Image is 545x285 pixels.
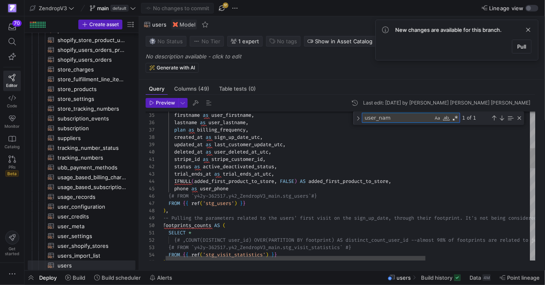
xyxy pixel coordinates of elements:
[58,94,126,104] span: store_settings​​​​​​​​​​
[152,21,166,28] span: users
[3,20,21,34] button: 70
[214,149,268,155] span: user_deleted_at_utc
[191,252,200,258] span: ref
[234,200,237,207] span: )
[483,274,491,281] div: 4M
[179,21,195,28] span: Model
[268,149,271,155] span: ,
[28,192,135,202] a: usage_records​​​​​​​​​​
[442,114,450,122] div: Match Whole Word (⌥⌘W)
[174,237,317,243] span: {# ,COUNT(DISTINCT user_id) OVER(PARTITION BY foot
[146,207,155,214] div: 48
[28,55,135,65] a: shopify_users_orders​​​​​​​​​​
[58,134,126,143] span: suppliers​​​​​​​​​​
[58,124,126,133] span: subscription​​​​​​​​​​
[102,274,141,281] span: Build scheduler
[28,35,135,45] div: Press SPACE to select this row.
[28,192,135,202] div: Press SPACE to select this row.
[243,200,246,207] span: }
[146,111,155,119] div: 35
[28,45,135,55] a: shopify_users_orders_products​​​​​​​​​​
[28,231,135,241] a: user_settings​​​​​​​​​​
[208,119,246,126] span: user_lastname
[214,134,260,140] span: sign_up_date_utc
[223,171,271,177] span: trial_ends_at_utc
[28,35,135,45] a: shopify_store_product_unit_sold_data​​​​​​​​​​
[174,112,200,118] span: firstname
[58,85,126,94] span: store_products​​​​​​​​​​
[166,207,168,214] span: ,
[3,91,21,111] a: Code
[461,113,490,123] div: 1 of 1
[146,236,155,244] div: 52
[91,271,144,285] button: Build scheduler
[198,86,209,91] span: (49)
[28,261,135,270] div: Press SPACE to select this row.
[149,38,156,45] img: No status
[58,45,126,55] span: shopify_users_orders_products​​​​​​​​​​
[206,141,211,148] span: as
[200,119,206,126] span: as
[203,252,266,258] span: 'stg_visit_statistics'
[5,170,19,177] span: Beta
[300,178,306,185] span: AS
[146,258,155,266] div: 55
[111,5,128,11] span: default
[28,74,135,84] div: Press SPACE to select this row.
[146,134,155,141] div: 38
[4,144,20,149] span: Catalog
[12,20,22,27] div: 70
[174,119,197,126] span: lastname
[489,5,524,11] span: Lineage view
[451,114,459,122] div: Use Regular Expression (⌥⌘R)
[58,163,126,172] span: ubb_payment_methods​​​​​​​​​​
[28,212,135,221] a: user_credits​​​​​​​​​​
[507,274,540,281] span: Point lineage
[363,100,530,106] div: Last edit: [DATE] by [PERSON_NAME] [PERSON_NAME] [PERSON_NAME]
[146,141,155,148] div: 39
[58,251,126,261] span: users_import_list​​​​​​​​​​
[168,200,180,207] span: FROM
[28,65,135,74] div: Press SPACE to select this row.
[28,123,135,133] a: subscription​​​​​​​​​​
[157,65,195,71] span: Generate with AI
[163,215,306,221] span: -- Pulling the parameters related to the users' fi
[5,246,19,256] span: Get started
[211,156,263,163] span: stripe_customer_id
[28,133,135,143] div: Press SPACE to select this row.
[78,20,122,29] button: Create asset
[58,143,126,153] span: tracking_number_status​​​​​​​​​​
[3,111,21,132] a: Monitor
[28,104,135,114] a: store_tracking_numbers​​​​​​​​​​
[203,156,208,163] span: as
[496,271,543,285] button: Point lineage
[271,252,274,258] span: }
[200,252,203,258] span: (
[39,5,67,11] span: ZendropV3
[28,3,76,13] button: ZendropV3
[315,38,372,45] span: Show in Asset Catalog
[200,185,228,192] span: user_phone
[168,252,180,258] span: FROM
[28,172,135,182] div: Press SPACE to select this row.
[214,222,220,229] span: AS
[388,178,391,185] span: ,
[206,134,211,140] span: as
[28,251,135,261] a: users_import_list​​​​​​​​​​
[193,38,200,45] img: No tier
[146,185,155,192] div: 45
[211,112,251,118] span: user_firstname
[28,221,135,231] a: user_meta​​​​​​​​​​
[62,271,89,285] button: Build
[491,115,497,121] div: Previous Match (⇧Enter)
[9,165,16,169] span: PRs
[283,141,286,148] span: ,
[183,252,186,258] span: {
[395,27,502,33] span: New changes are available for this branch.
[506,114,515,122] div: Find in Selection (⌥⌘L)
[174,127,186,133] span: plan
[397,274,411,281] span: users
[174,163,191,170] span: status
[240,200,243,207] span: }
[58,212,126,221] span: user_credits​​​​​​​​​​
